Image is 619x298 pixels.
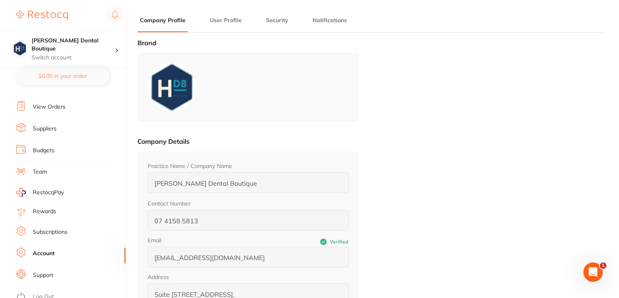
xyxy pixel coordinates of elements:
[32,37,115,52] h4: Harris Dental Boutique
[330,239,348,245] span: Verified
[33,250,55,258] a: Account
[148,237,248,243] label: Email
[16,66,110,86] button: $0.00 in your order
[583,262,603,282] iframe: Intercom live chat
[32,54,115,62] p: Switch account
[33,228,68,236] a: Subscriptions
[16,188,26,197] img: RestocqPay
[16,10,68,20] img: Restocq Logo
[137,39,156,47] label: Brand
[137,17,188,24] button: Company Profile
[148,200,190,207] label: Contact Number
[33,271,53,279] a: Support
[264,17,291,24] button: Security
[33,147,55,155] a: Budgets
[33,208,56,216] a: Rewards
[148,63,196,111] img: logo
[16,6,68,25] a: Restocq Logo
[13,41,27,56] img: Harris Dental Boutique
[137,137,190,145] label: Company Details
[207,17,244,24] button: User Profile
[33,125,57,133] a: Suppliers
[148,163,232,169] label: Practice Name / Company Name
[600,262,606,269] span: 1
[33,168,47,176] a: Team
[310,17,349,24] button: Notifications
[33,103,65,111] a: View Orders
[33,189,64,197] span: RestocqPay
[16,188,64,197] a: RestocqPay
[148,274,169,280] legend: Address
